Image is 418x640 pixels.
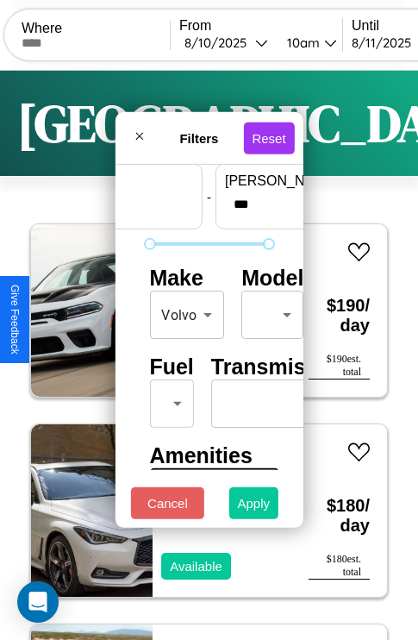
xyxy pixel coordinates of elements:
h4: Transmission [211,355,350,380]
label: From [179,18,342,34]
label: Where [22,21,170,36]
label: [PERSON_NAME] [225,173,371,189]
h4: Filters [154,130,243,145]
h4: Make [149,266,224,291]
button: 10am [273,34,342,52]
h4: Model [241,266,303,291]
h3: $ 180 / day [309,479,370,553]
p: Available [170,555,222,578]
h4: Amenities [149,443,268,468]
div: $ 190 est. total [309,353,370,380]
button: Reset [243,122,294,154]
div: $ 180 est. total [309,553,370,580]
div: 8 / 10 / 2025 [184,35,255,51]
p: - [207,185,211,208]
div: Give Feedback [9,285,21,355]
div: 10am [278,35,324,51]
h3: $ 190 / day [309,279,370,353]
button: Cancel [131,487,204,519]
button: 8/10/2025 [179,34,273,52]
h4: Fuel [149,355,193,380]
button: Apply [229,487,279,519]
div: Open Intercom Messenger [17,581,59,623]
label: min price [47,173,193,189]
div: Volvo [149,291,224,339]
